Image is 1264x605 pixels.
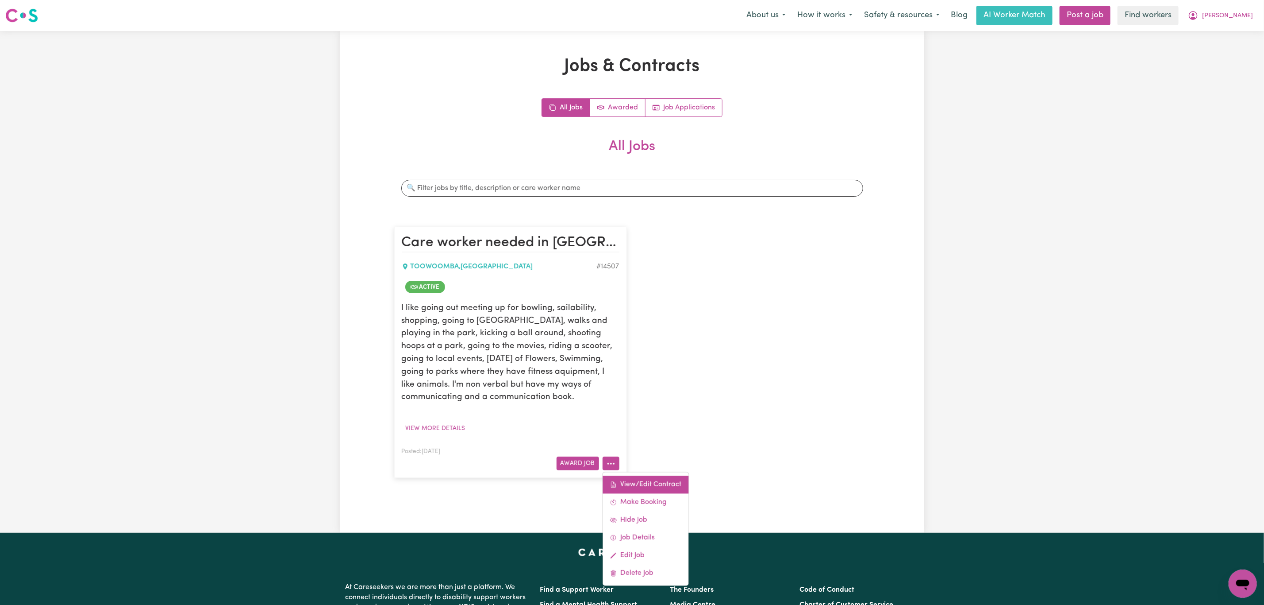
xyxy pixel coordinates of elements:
[1229,570,1257,598] iframe: Button to launch messaging window, conversation in progress
[603,476,688,494] a: View/Edit Contract
[1202,11,1253,21] span: [PERSON_NAME]
[603,457,619,470] button: More options
[670,586,714,593] a: The Founders
[603,565,688,582] a: Delete Job
[603,529,688,547] a: Job Details
[394,138,870,169] h2: All Jobs
[401,180,863,197] input: 🔍 Filter jobs by title, description or care worker name
[602,472,689,586] div: More options
[858,6,945,25] button: Safety & resources
[976,6,1053,25] a: AI Worker Match
[402,234,619,252] h2: Care worker needed in Toowoomba, QLD for Domestic assistance (light duties only), Personal care, ...
[557,457,599,470] button: Award Job
[603,494,688,512] a: Make Booking
[945,6,973,25] a: Blog
[590,99,645,116] a: Active jobs
[799,586,854,593] a: Code of Conduct
[1060,6,1110,25] a: Post a job
[741,6,791,25] button: About us
[402,449,441,454] span: Posted: [DATE]
[603,547,688,565] a: Edit Job
[540,586,614,593] a: Find a Support Worker
[5,5,38,26] a: Careseekers logo
[645,99,722,116] a: Job applications
[791,6,858,25] button: How it works
[1118,6,1179,25] a: Find workers
[5,8,38,23] img: Careseekers logo
[578,549,686,556] a: Careseekers home page
[603,512,688,529] a: Hide Job
[597,261,619,272] div: Job ID #14507
[542,99,590,116] a: All jobs
[402,302,619,404] p: I like going out meeting up for bowling, sailability, shopping, going to [GEOGRAPHIC_DATA], walks...
[402,422,469,435] button: View more details
[1182,6,1259,25] button: My Account
[405,281,445,293] span: Job is active
[394,56,870,77] h1: Jobs & Contracts
[402,261,597,272] div: TOOWOOMBA , [GEOGRAPHIC_DATA]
